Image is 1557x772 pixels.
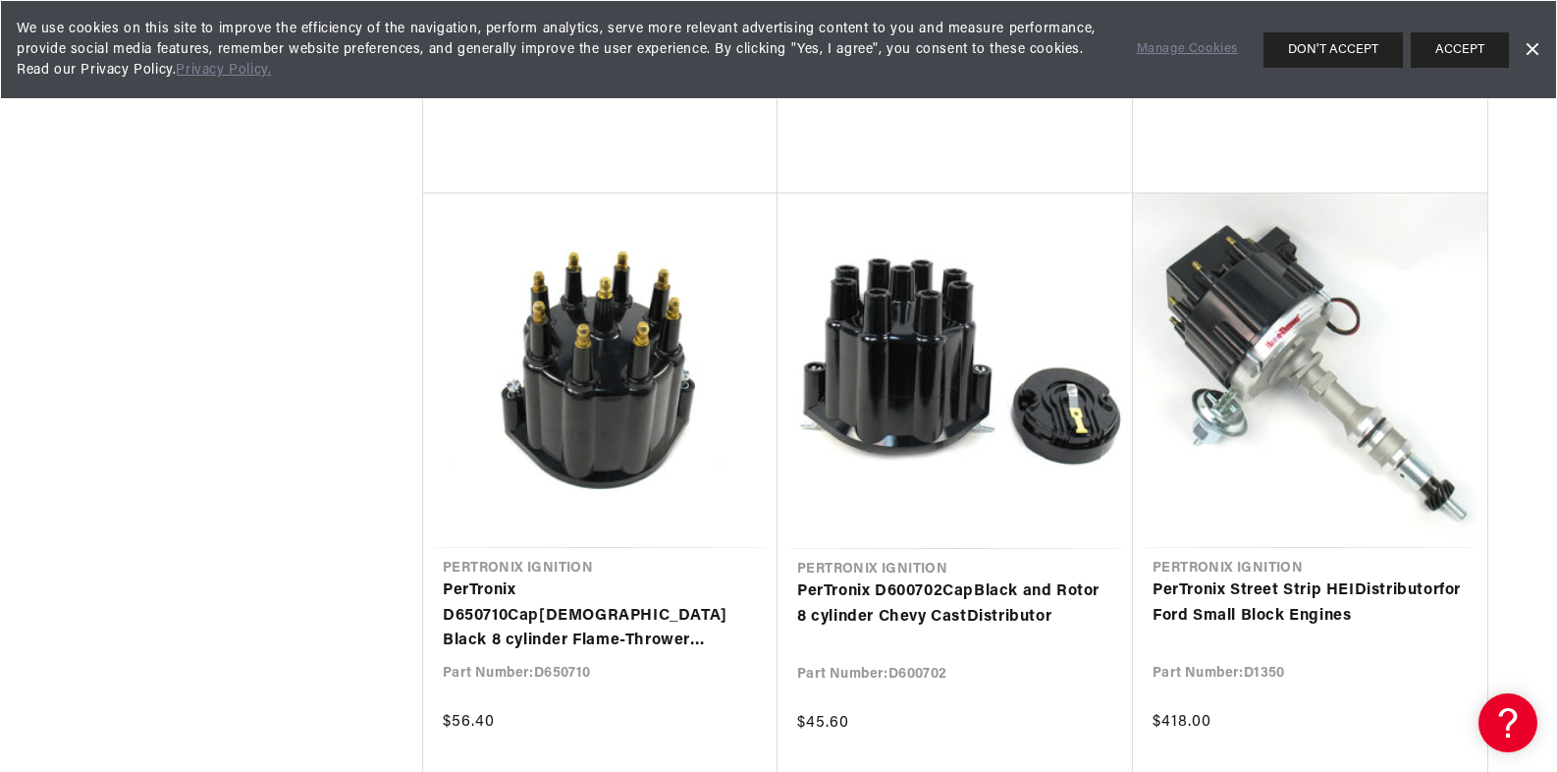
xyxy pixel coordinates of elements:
span: We use cookies on this site to improve the efficiency of the navigation, perform analytics, serve... [17,19,1109,81]
button: ACCEPT [1411,32,1509,68]
a: PerTronix D600702CapBlack and Rotor 8 cylinder Chevy CastDistributor [797,579,1113,630]
a: PerTronix D650710Cap[DEMOGRAPHIC_DATA] Black 8 cylinder Flame-Thrower Billet [443,579,758,654]
a: Dismiss Banner [1517,35,1546,65]
a: PerTronix Street Strip HEIDistributorfor Ford Small Block Engines [1153,579,1468,629]
a: Privacy Policy. [176,63,271,78]
button: DON'T ACCEPT [1263,32,1403,68]
a: Manage Cookies [1137,39,1238,60]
